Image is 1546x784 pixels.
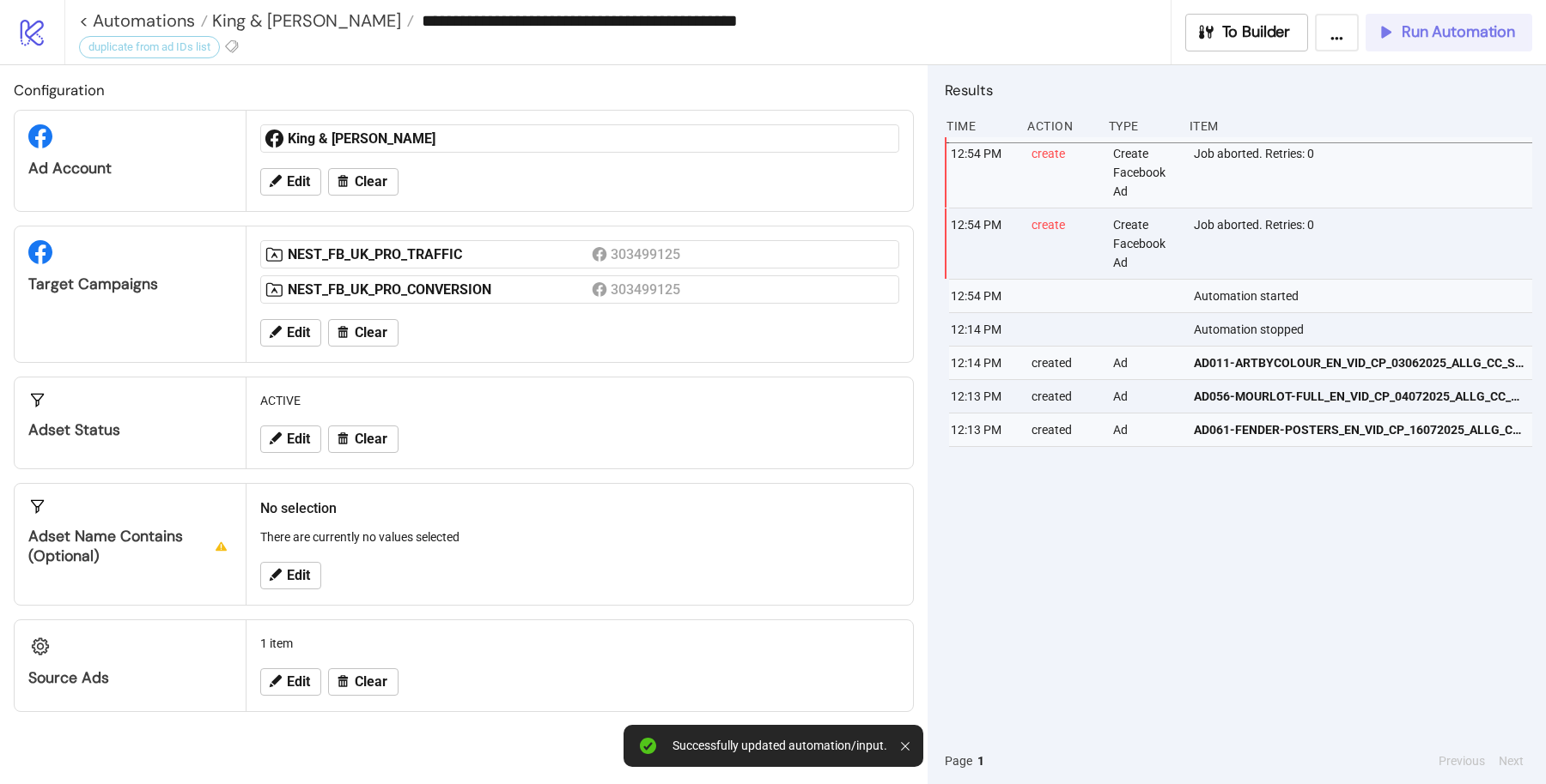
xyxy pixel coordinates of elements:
[1111,137,1180,208] div: Create Facebook Ad
[945,110,1013,142] div: Time
[949,347,1018,379] div: 12:14 PM
[28,527,232,566] div: Adset Name contains (optional)
[260,668,321,696] button: Edit
[28,274,232,294] div: Target Campaigns
[1111,208,1180,279] div: Create Facebook Ad
[355,431,387,447] span: Clear
[28,420,232,440] div: Adset Status
[287,568,310,583] span: Edit
[945,751,972,770] span: Page
[355,325,387,341] span: Clear
[1194,347,1525,379] a: AD011-ARTBYCOLOUR_EN_VID_CP_03062025_ALLG_CC_SC3_None_COLOUR
[288,280,592,299] div: NEST_FB_UK_PRO_CONVERSION
[1111,380,1180,413] div: Ad
[1192,280,1537,312] div: Automation started
[260,319,321,347] button: Edit
[1192,313,1537,346] div: Automation stopped
[945,79,1532,101] h2: Results
[28,668,232,688] div: Source Ads
[1030,413,1099,446] div: created
[1194,413,1525,446] a: AD061-FENDER-POSTERS_EN_VID_CP_16072025_ALLG_CC_SC23_None_FENDER
[611,244,685,265] div: 303499125
[328,668,399,696] button: Clear
[949,280,1018,312] div: 12:54 PM
[1107,110,1176,142] div: Type
[260,528,899,546] p: There are currently no values selected
[1030,347,1099,379] div: created
[328,319,399,347] button: Clear
[1194,353,1525,372] span: AD011-ARTBYCOLOUR_EN_VID_CP_03062025_ALLG_CC_SC3_None_COLOUR
[972,751,989,770] button: 1
[287,674,310,690] span: Edit
[328,168,399,196] button: Clear
[253,627,906,660] div: 1 item
[1494,751,1529,770] button: Next
[1194,420,1525,439] span: AD061-FENDER-POSTERS_EN_VID_CP_16072025_ALLG_CC_SC23_None_FENDER
[1030,137,1099,208] div: create
[1111,347,1180,379] div: Ad
[355,674,387,690] span: Clear
[208,12,414,29] a: King & [PERSON_NAME]
[1185,14,1309,51] button: To Builder
[949,137,1018,208] div: 12:54 PM
[287,325,310,341] span: Edit
[79,12,208,29] a: < Automations
[1194,380,1525,413] a: AD056-MOURLOT-FULL_EN_VID_CP_04072025_ALLG_CC_SC3_None_INTERIORS
[1192,137,1537,208] div: Job aborted. Retries: 0
[1188,110,1532,142] div: Item
[260,562,321,589] button: Edit
[1433,751,1490,770] button: Previous
[949,208,1018,279] div: 12:54 PM
[287,431,310,447] span: Edit
[355,174,387,190] span: Clear
[1222,22,1291,42] span: To Builder
[14,79,914,101] h2: Configuration
[287,174,310,190] span: Edit
[1030,380,1099,413] div: created
[260,425,321,453] button: Edit
[1030,208,1099,279] div: create
[1315,14,1359,51] button: ...
[260,498,899,519] h2: No selection
[208,9,401,32] span: King & [PERSON_NAME]
[79,36,220,58] div: duplicate from ad IDs list
[673,739,887,753] div: Successfully updated automation/input.
[1026,110,1094,142] div: Action
[1402,22,1515,42] span: Run Automation
[1366,14,1532,51] button: Run Automation
[611,279,685,300] div: 303499125
[28,159,232,178] div: Ad Account
[949,313,1018,346] div: 12:14 PM
[1192,208,1537,279] div: Job aborted. Retries: 0
[288,245,592,264] div: NEST_FB_UK_PRO_TRAFFIC
[328,425,399,453] button: Clear
[260,168,321,196] button: Edit
[949,413,1018,446] div: 12:13 PM
[1194,387,1525,406] span: AD056-MOURLOT-FULL_EN_VID_CP_04072025_ALLG_CC_SC3_None_INTERIORS
[288,130,592,148] div: King & [PERSON_NAME]
[1111,413,1180,446] div: Ad
[949,380,1018,413] div: 12:13 PM
[253,384,906,417] div: ACTIVE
